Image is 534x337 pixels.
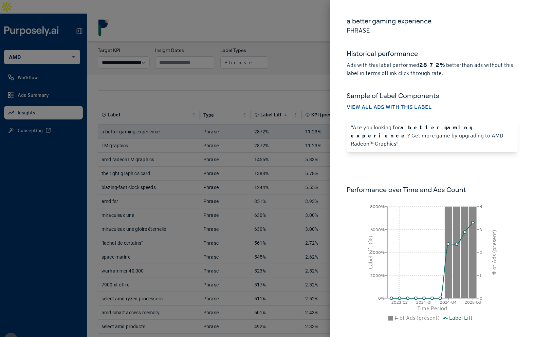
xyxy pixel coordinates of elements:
span: Label Lift [449,315,473,321]
tspan: # of Ads (present) [491,230,497,275]
tspan: 3 [480,227,482,232]
tspan: 2024-Q4 [440,300,457,305]
tspan: 4 [480,204,482,209]
h5: Historical performance [347,49,518,61]
tspan: 2024-Q1 [417,300,432,305]
p: Ads with this label performed better than ads without this label in terms of Link click-through r... [347,61,518,77]
tspan: Label Lift (%) [367,236,374,269]
tspan: 1 [480,273,481,278]
strong: 2872% [419,62,445,68]
h5: Sample of Label Components [347,91,518,100]
button: View all ads with this label [347,103,432,111]
span: # of Ads (present) [394,315,440,321]
h6: Performance over Time and Ads Count [347,185,518,194]
tspan: 0% [378,296,385,301]
p: Phrase [347,26,518,35]
h5: a better gaming experience [347,16,518,26]
tspan: 2025-Q3 [465,300,481,305]
tspan: Time Period [417,305,447,312]
tspan: 2000% [370,273,385,278]
tspan: 4000% [370,250,385,255]
tspan: 2023-Q2 [391,300,408,305]
strong: a better gaming experience [351,124,472,139]
p: "Are you looking for ? Get more game by upgrading to AMD Radeon™ Graphics" [351,124,514,148]
tspan: 6000% [370,227,385,232]
tspan: 8000% [370,204,385,209]
tspan: 2 [480,250,482,255]
tspan: 0 [480,296,482,301]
